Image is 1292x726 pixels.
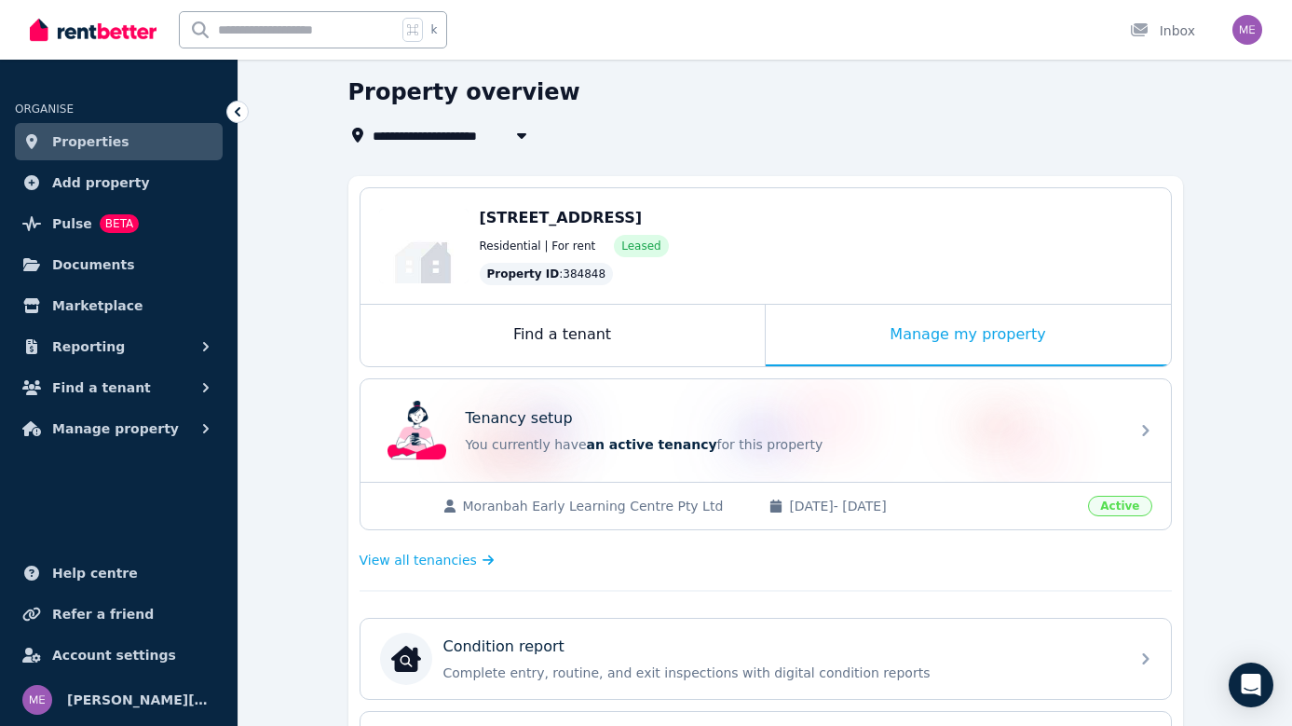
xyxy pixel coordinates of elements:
[52,295,143,317] span: Marketplace
[15,103,74,116] span: ORGANISE
[15,164,223,201] a: Add property
[360,379,1171,482] a: Tenancy setupTenancy setupYou currently havean active tenancyfor this property
[789,497,1077,515] span: [DATE] - [DATE]
[15,596,223,633] a: Refer a friend
[52,562,138,584] span: Help centre
[52,603,154,625] span: Refer a friend
[15,246,223,283] a: Documents
[466,435,1118,454] p: You currently have for this property
[1232,15,1262,45] img: melissa.westcott@tm3trainingsolutions.com.au
[348,77,580,107] h1: Property overview
[52,212,92,235] span: Pulse
[30,16,156,44] img: RentBetter
[466,407,573,430] p: Tenancy setup
[52,130,129,153] span: Properties
[1088,496,1151,516] span: Active
[52,253,135,276] span: Documents
[766,305,1171,366] div: Manage my property
[443,636,564,658] p: Condition report
[22,685,52,715] img: melissa.westcott@tm3trainingsolutions.com.au
[15,637,223,674] a: Account settings
[360,619,1171,699] a: Condition reportCondition reportComplete entry, routine, and exit inspections with digital condit...
[1229,663,1273,707] div: Open Intercom Messenger
[360,551,477,569] span: View all tenancies
[15,123,223,160] a: Properties
[463,497,751,515] span: Moranbah Early Learning Centre Pty Ltd
[67,689,215,711] span: [PERSON_NAME][EMAIL_ADDRESS][PERSON_NAME][DOMAIN_NAME]
[480,209,643,226] span: [STREET_ADDRESS]
[443,664,1118,682] p: Complete entry, routine, and exit inspections with digital condition reports
[52,171,150,194] span: Add property
[480,263,614,285] div: : 384848
[15,410,223,447] button: Manage property
[15,369,223,406] button: Find a tenant
[388,401,447,460] img: Tenancy setup
[621,239,660,253] span: Leased
[15,555,223,592] a: Help centre
[487,267,560,281] span: Property ID
[52,336,125,358] span: Reporting
[430,22,437,37] span: k
[360,551,495,569] a: View all tenancies
[1130,21,1195,40] div: Inbox
[52,377,151,399] span: Find a tenant
[480,239,596,253] span: Residential | For rent
[391,644,421,674] img: Condition report
[15,328,223,365] button: Reporting
[52,418,179,440] span: Manage property
[15,287,223,324] a: Marketplace
[15,205,223,242] a: PulseBETA
[587,437,717,452] span: an active tenancy
[52,644,176,666] span: Account settings
[360,305,765,366] div: Find a tenant
[100,214,139,233] span: BETA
